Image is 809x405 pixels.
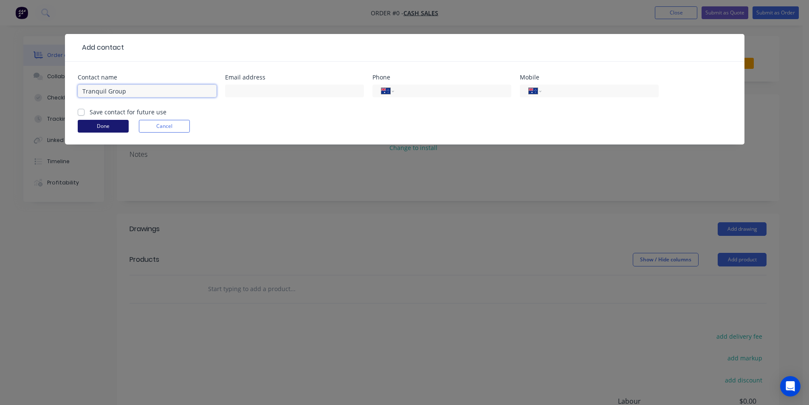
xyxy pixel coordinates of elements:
[78,120,129,133] button: Done
[372,74,511,80] div: Phone
[225,74,364,80] div: Email address
[78,74,217,80] div: Contact name
[78,42,124,53] div: Add contact
[90,108,166,116] label: Save contact for future use
[520,74,659,80] div: Mobile
[780,376,801,397] div: Open Intercom Messenger
[139,120,190,133] button: Cancel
